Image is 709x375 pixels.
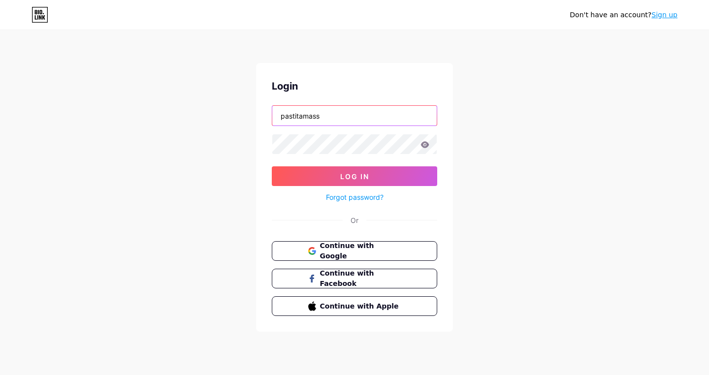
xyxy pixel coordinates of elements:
span: Log In [340,172,369,181]
span: Continue with Google [320,241,401,261]
div: Or [351,215,358,225]
a: Sign up [651,11,677,19]
a: Forgot password? [326,192,384,202]
input: Username [272,106,437,125]
span: Continue with Apple [320,301,401,312]
button: Continue with Apple [272,296,437,316]
button: Continue with Facebook [272,269,437,288]
button: Log In [272,166,437,186]
span: Continue with Facebook [320,268,401,289]
button: Continue with Google [272,241,437,261]
div: Login [272,79,437,94]
div: Don't have an account? [570,10,677,20]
